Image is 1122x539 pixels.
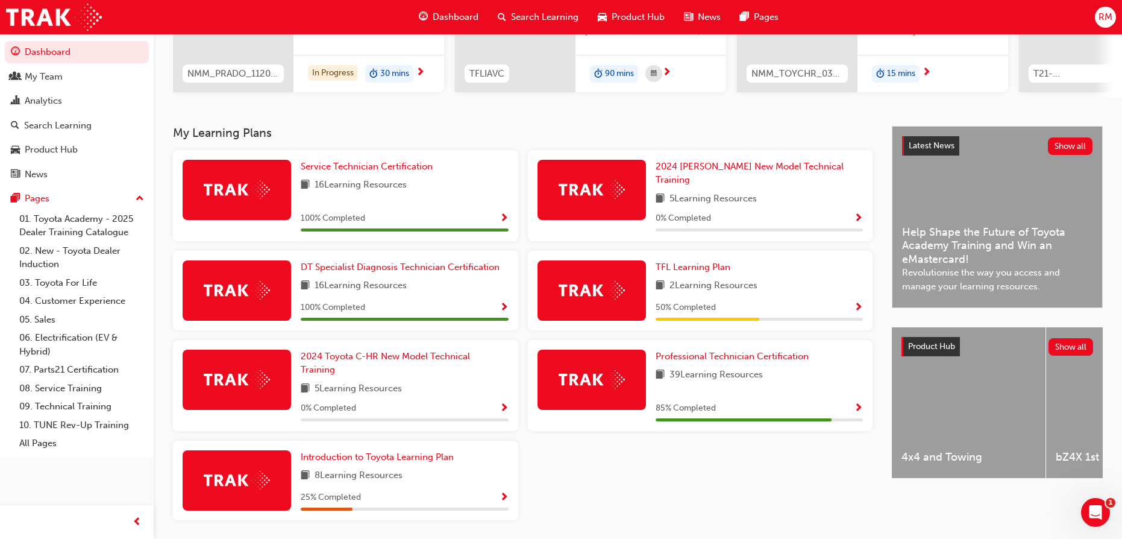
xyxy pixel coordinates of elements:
[14,274,149,292] a: 03. Toyota For Life
[308,65,358,81] div: In Progress
[14,361,149,379] a: 07. Parts21 Certification
[419,10,428,25] span: guage-icon
[301,161,433,172] span: Service Technician Certification
[301,279,310,294] span: book-icon
[500,300,509,315] button: Show Progress
[656,368,665,383] span: book-icon
[656,279,665,294] span: book-icon
[1106,498,1115,508] span: 1
[14,310,149,329] a: 05. Sales
[11,145,20,156] span: car-icon
[469,67,504,81] span: TFLIAVC
[500,403,509,414] span: Show Progress
[887,67,915,81] span: 15 mins
[854,213,863,224] span: Show Progress
[25,192,49,206] div: Pages
[5,163,149,186] a: News
[511,10,578,24] span: Search Learning
[24,119,92,133] div: Search Learning
[902,136,1092,156] a: Latest NewsShow all
[698,10,721,24] span: News
[876,66,885,82] span: duration-icon
[854,403,863,414] span: Show Progress
[301,350,509,377] a: 2024 Toyota C-HR New Model Technical Training
[500,211,509,226] button: Show Progress
[598,10,607,25] span: car-icon
[315,382,402,397] span: 5 Learning Resources
[656,351,809,362] span: Professional Technician Certification
[14,242,149,274] a: 02. New - Toyota Dealer Induction
[380,67,409,81] span: 30 mins
[559,281,625,300] img: Trak
[559,180,625,199] img: Trak
[594,66,603,82] span: duration-icon
[301,160,437,174] a: Service Technician Certification
[1098,10,1112,24] span: RM
[301,262,500,273] span: DT Specialist Diagnosis Technician Certification
[11,72,20,83] span: people-icon
[1081,498,1110,527] iframe: Intercom live chat
[656,192,665,207] span: book-icon
[301,382,310,397] span: book-icon
[901,450,1036,464] span: 4x4 and Towing
[892,126,1103,308] a: Latest NewsShow allHelp Shape the Future of Toyota Academy Training and Win an eMastercard!Revolu...
[369,66,378,82] span: duration-icon
[14,292,149,310] a: 04. Customer Experience
[301,468,310,484] span: book-icon
[854,401,863,416] button: Show Progress
[559,370,625,389] img: Trak
[11,96,20,107] span: chart-icon
[187,67,279,81] span: NMM_PRADO_112024_MODULE_1
[301,450,459,464] a: Introduction to Toyota Learning Plan
[1095,7,1116,28] button: RM
[5,41,149,63] a: Dashboard
[656,161,844,186] span: 2024 [PERSON_NAME] New Model Technical Training
[656,350,813,364] a: Professional Technician Certification
[498,10,506,25] span: search-icon
[730,5,788,30] a: pages-iconPages
[902,225,1092,266] span: Help Shape the Future of Toyota Academy Training and Win an eMastercard!
[656,160,863,187] a: 2024 [PERSON_NAME] New Model Technical Training
[5,66,149,88] a: My Team
[11,47,20,58] span: guage-icon
[854,211,863,226] button: Show Progress
[14,434,149,453] a: All Pages
[605,67,634,81] span: 90 mins
[133,515,142,530] span: prev-icon
[173,126,873,140] h3: My Learning Plans
[656,260,735,274] a: TFL Learning Plan
[11,169,20,180] span: news-icon
[909,140,954,151] span: Latest News
[5,188,149,210] button: Pages
[754,10,779,24] span: Pages
[669,279,757,294] span: 2 Learning Resources
[14,329,149,361] a: 06. Electrification (EV & Hybrid)
[301,402,356,415] span: 0 % Completed
[25,143,78,157] div: Product Hub
[6,4,102,31] a: Trak
[204,471,270,490] img: Trak
[14,210,149,242] a: 01. Toyota Academy - 2025 Dealer Training Catalogue
[301,301,365,315] span: 100 % Completed
[588,5,674,30] a: car-iconProduct Hub
[892,327,1045,478] a: 4x4 and Towing
[854,303,863,314] span: Show Progress
[854,300,863,315] button: Show Progress
[488,5,588,30] a: search-iconSearch Learning
[5,90,149,112] a: Analytics
[204,281,270,300] img: Trak
[908,341,955,351] span: Product Hub
[14,416,149,435] a: 10. TUNE Rev-Up Training
[902,266,1092,293] span: Revolutionise the way you access and manage your learning resources.
[301,452,454,462] span: Introduction to Toyota Learning Plan
[5,139,149,161] a: Product Hub
[11,194,20,204] span: pages-icon
[1048,137,1093,155] button: Show all
[14,397,149,416] a: 09. Technical Training
[301,351,470,376] span: 2024 Toyota C-HR New Model Technical Training
[500,213,509,224] span: Show Progress
[416,68,425,78] span: next-icon
[612,10,665,24] span: Product Hub
[651,66,657,81] span: calendar-icon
